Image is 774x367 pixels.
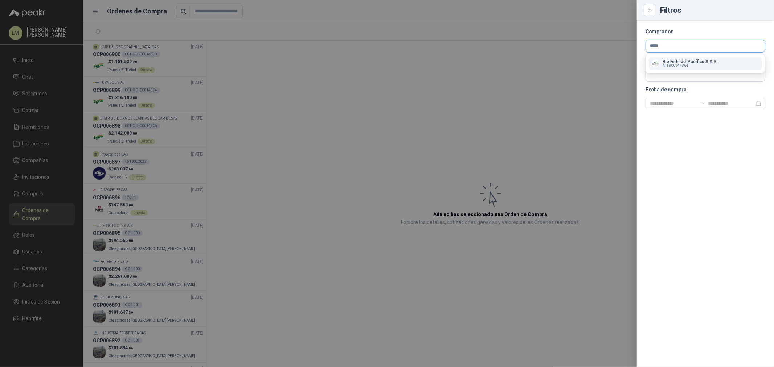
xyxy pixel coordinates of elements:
div: Filtros [660,7,765,14]
span: swap-right [699,100,705,106]
span: to [699,100,705,106]
p: Comprador [646,29,765,34]
p: Rio Fertil del Pacífico S.A.S. [663,59,717,64]
img: Company Logo [652,59,660,67]
p: Fecha de compra [646,87,765,92]
button: Company LogoRio Fertil del Pacífico S.A.S.NIT:900347864 [649,57,762,70]
span: NIT : 900347864 [663,64,688,67]
button: Close [646,6,654,15]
